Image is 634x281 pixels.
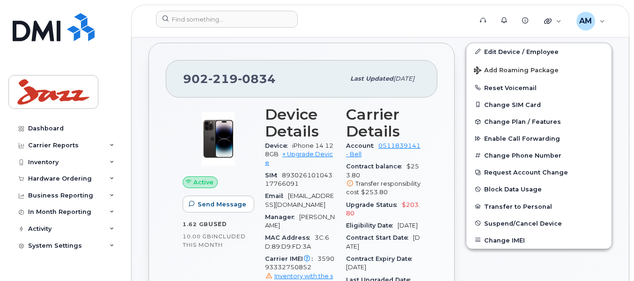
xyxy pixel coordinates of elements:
button: Suspend/Cancel Device [466,215,612,232]
span: $203.80 [346,201,420,217]
button: Change SIM Card [466,96,612,113]
button: Change Plan / Features [466,113,612,130]
button: Enable Call Forwarding [466,130,612,147]
span: Last updated [350,75,393,82]
h3: Carrier Details [346,106,420,140]
span: [EMAIL_ADDRESS][DOMAIN_NAME] [265,192,334,208]
span: iPhone 14 128GB [265,142,333,158]
span: 10.00 GB [183,233,212,240]
button: Block Data Usage [466,181,612,197]
span: included this month [183,233,246,248]
span: Change Plan / Features [484,118,561,125]
span: [PERSON_NAME] [265,213,335,229]
button: Send Message [183,196,254,213]
span: Eligibility Date [346,222,398,229]
button: Reset Voicemail [466,79,612,96]
a: Edit Device / Employee [466,43,612,60]
span: MAC Address [265,234,315,241]
h3: Device Details [265,106,335,140]
span: 0834 [238,72,276,86]
div: Angela Marr [570,12,612,30]
span: 219 [208,72,238,86]
span: Transfer responsibility cost [346,180,420,196]
span: 902 [183,72,276,86]
span: 1.62 GB [183,221,208,228]
span: used [208,220,227,228]
span: AM [579,15,592,27]
span: Contract balance [346,163,406,170]
span: Carrier IMEI [265,255,317,262]
span: $253.80 [361,189,388,196]
span: Active [193,178,214,187]
a: + Upgrade Device [265,151,333,166]
div: Quicklinks [538,12,568,30]
span: Manager [265,213,299,220]
span: Email [265,192,288,199]
button: Change Phone Number [466,147,612,164]
input: Find something... [156,11,298,28]
span: 89302610104317766091 [265,172,332,187]
button: Add Roaming Package [466,60,612,79]
span: SIM [265,172,282,179]
span: Account [346,142,378,149]
span: Suspend/Cancel Device [484,220,562,227]
span: [DATE] [393,75,414,82]
span: Device [265,142,292,149]
span: $253.80 [346,163,420,197]
span: Enable Call Forwarding [484,135,560,142]
span: [DATE] [346,234,420,250]
button: Request Account Change [466,164,612,181]
button: Change IMEI [466,232,612,249]
span: Send Message [198,200,246,209]
span: Contract Expiry Date [346,255,417,262]
span: Contract Start Date [346,234,413,241]
span: 3C:6D:89:D9:FD:3A [265,234,329,250]
button: Transfer to Personal [466,198,612,215]
img: image20231002-3703462-njx0qo.jpeg [190,111,246,167]
a: 0511839141 - Bell [346,142,420,158]
span: Add Roaming Package [474,67,559,76]
span: Upgrade Status [346,201,402,208]
span: [DATE] [346,264,366,271]
span: [DATE] [398,222,418,229]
